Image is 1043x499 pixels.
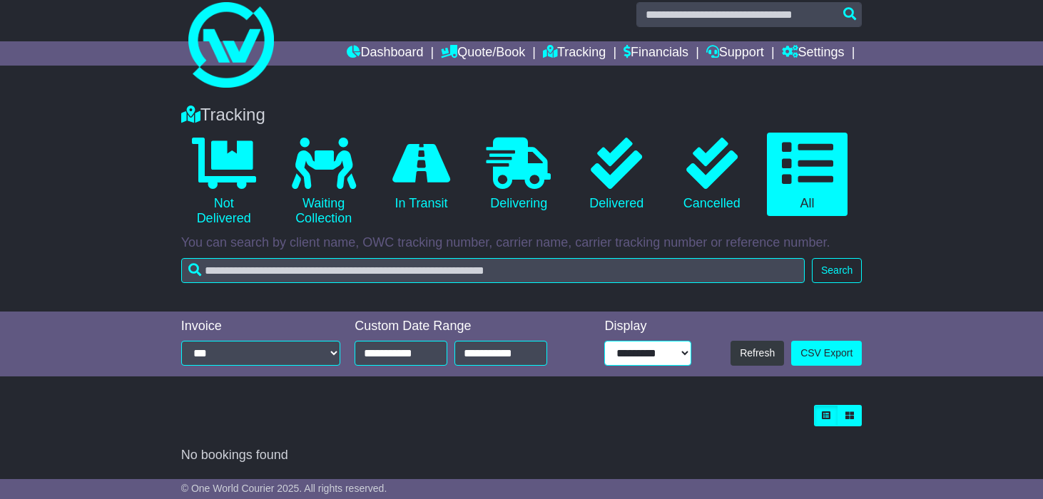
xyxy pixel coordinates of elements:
div: Display [604,319,691,334]
div: Invoice [181,319,341,334]
a: Cancelled [671,133,753,217]
p: You can search by client name, OWC tracking number, carrier name, carrier tracking number or refe... [181,235,863,251]
a: CSV Export [791,341,862,366]
button: Refresh [731,341,784,366]
button: Search [812,258,862,283]
a: All [767,133,848,217]
a: In Transit [381,133,462,217]
a: Waiting Collection [281,133,367,232]
a: Dashboard [347,41,423,66]
a: Not Delivered [181,133,267,232]
a: Support [706,41,764,66]
a: Delivering [476,133,561,217]
a: Delivered [576,133,657,217]
span: © One World Courier 2025. All rights reserved. [181,483,387,494]
div: Tracking [174,105,870,125]
a: Financials [624,41,688,66]
div: Custom Date Range [355,319,572,334]
div: No bookings found [181,448,863,463]
a: Tracking [543,41,606,66]
a: Quote/Book [441,41,525,66]
a: Settings [782,41,845,66]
